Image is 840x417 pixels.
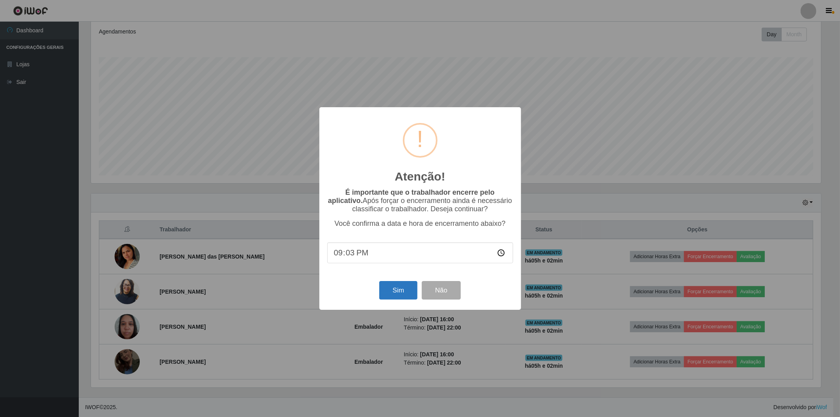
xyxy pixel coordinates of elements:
[328,188,495,205] b: É importante que o trabalhador encerre pelo aplicativo.
[395,169,445,184] h2: Atenção!
[327,188,513,213] p: Após forçar o encerramento ainda é necessário classificar o trabalhador. Deseja continuar?
[327,220,513,228] p: Você confirma a data e hora de encerramento abaixo?
[379,281,417,300] button: Sim
[422,281,461,300] button: Não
